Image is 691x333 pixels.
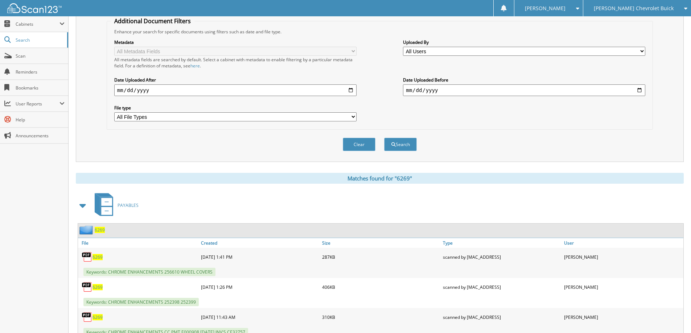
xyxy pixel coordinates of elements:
[114,105,357,111] label: File type
[441,280,562,294] div: scanned by [MAC_ADDRESS]
[114,77,357,83] label: Date Uploaded After
[114,57,357,69] div: All metadata fields are searched by default. Select a cabinet with metadata to enable filtering b...
[90,191,139,220] a: PAYABLES
[82,312,92,322] img: PDF.png
[320,280,441,294] div: 406KB
[16,53,65,59] span: Scan
[16,85,65,91] span: Bookmarks
[114,84,357,96] input: start
[16,69,65,75] span: Reminders
[76,173,684,184] div: Matches found for "6269"
[95,227,105,233] a: 6269
[118,202,139,208] span: PAYABLES
[562,280,683,294] div: [PERSON_NAME]
[199,250,320,264] div: [DATE] 1:41 PM
[562,310,683,324] div: [PERSON_NAME]
[16,37,63,43] span: Search
[562,238,683,248] a: User
[111,29,649,35] div: Enhance your search for specific documents using filters such as date and file type.
[79,225,95,234] img: folder2.png
[82,251,92,262] img: PDF.png
[441,310,562,324] div: scanned by [MAC_ADDRESS]
[16,117,65,123] span: Help
[111,17,194,25] legend: Additional Document Filters
[343,138,375,151] button: Clear
[320,310,441,324] div: 310KB
[441,238,562,248] a: Type
[594,6,674,11] span: [PERSON_NAME] Chevrolet Buick
[562,250,683,264] div: [PERSON_NAME]
[16,21,59,27] span: Cabinets
[92,314,103,320] a: 6269
[384,138,417,151] button: Search
[16,133,65,139] span: Announcements
[83,298,199,306] span: Keywords: CHROME ENHANCEMENTS 252398 252399
[320,250,441,264] div: 287KB
[199,310,320,324] div: [DATE] 11:43 AM
[525,6,565,11] span: [PERSON_NAME]
[403,84,645,96] input: end
[403,77,645,83] label: Date Uploaded Before
[441,250,562,264] div: scanned by [MAC_ADDRESS]
[655,298,691,333] iframe: Chat Widget
[78,238,199,248] a: File
[7,3,62,13] img: scan123-logo-white.svg
[199,238,320,248] a: Created
[199,280,320,294] div: [DATE] 1:26 PM
[92,254,103,260] a: 6269
[92,284,103,290] a: 6269
[320,238,441,248] a: Size
[190,63,200,69] a: here
[83,268,215,276] span: Keywords: CHROME ENHANCEMENTS 256610 WHEEL COVERS
[114,39,357,45] label: Metadata
[16,101,59,107] span: User Reports
[403,39,645,45] label: Uploaded By
[82,282,92,292] img: PDF.png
